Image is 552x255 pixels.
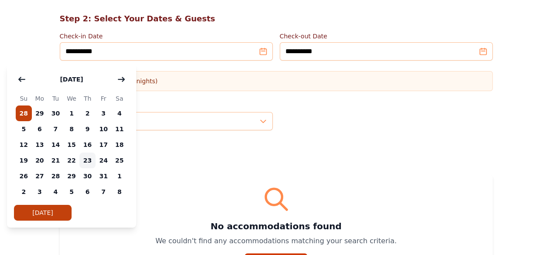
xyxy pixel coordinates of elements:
label: Number of Guests [60,102,273,110]
span: 29 [64,168,80,184]
span: 2 [16,184,32,200]
span: 20 [32,153,48,168]
span: 26 [16,168,32,184]
span: 29 [32,105,48,121]
span: Th [79,93,96,104]
span: 9 [79,121,96,137]
span: 21 [48,153,64,168]
span: 5 [16,121,32,137]
span: 1 [111,168,127,184]
span: 18 [111,137,127,153]
span: 17 [96,137,112,153]
span: 25 [111,153,127,168]
span: 27 [32,168,48,184]
span: 28 [48,168,64,184]
span: 8 [64,121,80,137]
span: 4 [48,184,64,200]
span: We [64,93,80,104]
span: 6 [79,184,96,200]
p: We couldn't find any accommodations matching your search criteria. [70,236,482,246]
button: [DATE] [51,71,92,88]
span: 2 [79,105,96,121]
span: 30 [79,168,96,184]
span: 6 [32,121,48,137]
span: 23 [79,153,96,168]
span: 11 [111,121,127,137]
label: Check-in Date [60,32,273,41]
span: 3 [32,184,48,200]
span: Sa [111,93,127,104]
span: 3 [96,105,112,121]
span: 1 [64,105,80,121]
span: Mo [32,93,48,104]
span: 12 [16,137,32,153]
span: 22 [64,153,80,168]
span: Su [16,93,32,104]
span: 10 [96,121,112,137]
span: 7 [96,184,112,200]
span: 24 [96,153,112,168]
span: Tu [48,93,64,104]
span: 16 [79,137,96,153]
span: 14 [48,137,64,153]
span: 7 [48,121,64,137]
span: 19 [16,153,32,168]
button: [DATE] [14,205,72,221]
span: 31 [96,168,112,184]
label: Check-out Date [280,32,493,41]
span: 15 [64,137,80,153]
span: 28 [16,105,32,121]
span: 13 [32,137,48,153]
span: 30 [48,105,64,121]
span: 5 [64,184,80,200]
span: 4 [111,105,127,121]
span: Fr [96,93,112,104]
span: 8 [111,184,127,200]
h2: Step 2: Select Your Dates & Guests [60,13,493,25]
h3: No accommodations found [70,220,482,232]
